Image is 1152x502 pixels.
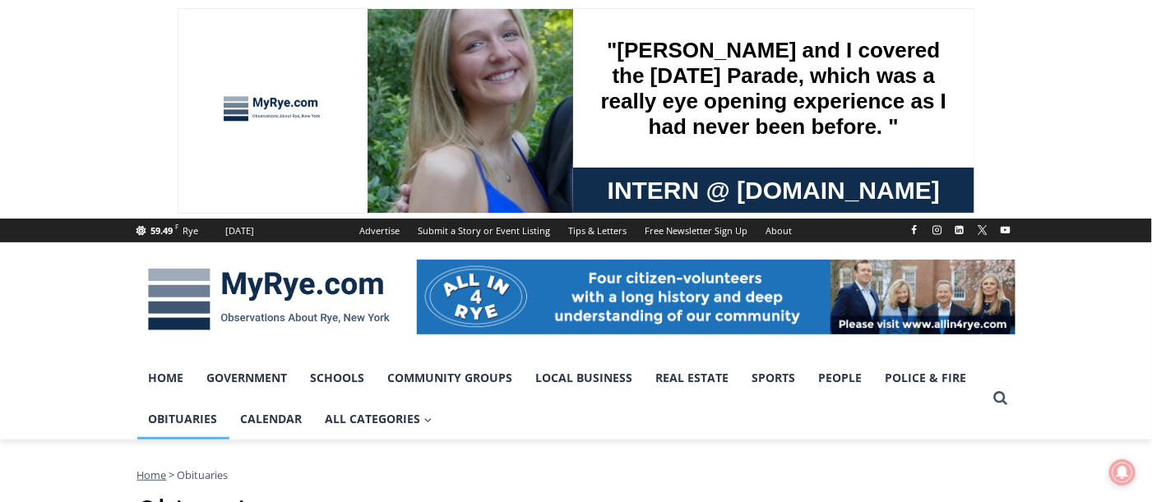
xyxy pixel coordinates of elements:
div: [DATE] [226,223,255,238]
a: Home [137,467,167,482]
a: Open Tues. - Sun. [PHONE_NUMBER] [1,165,165,205]
a: Police & Fire [874,357,979,398]
a: Home [137,357,196,398]
a: Calendar [229,398,314,440]
a: Real Estate [645,357,741,398]
a: Instagram [928,220,947,240]
a: Intern @ [DOMAIN_NAME] [396,159,797,205]
a: X [973,220,992,240]
a: Local Business [525,357,645,398]
a: Community Groups [377,357,525,398]
a: Submit a Story or Event Listing [409,219,560,242]
a: Free Newsletter Sign Up [636,219,757,242]
nav: Breadcrumbs [137,467,1016,483]
a: Linkedin [950,220,969,240]
span: 59.49 [150,224,173,237]
nav: Secondary Navigation [351,219,802,242]
a: YouTube [996,220,1016,240]
span: > [169,467,175,482]
a: About [757,219,802,242]
img: MyRye.com [137,257,400,343]
button: Child menu of All Categories [314,398,444,440]
div: Rye [183,223,199,238]
img: All in for Rye [417,260,1016,334]
span: Open Tues. - Sun. [PHONE_NUMBER] [5,169,161,232]
div: "the precise, almost orchestrated movements of cutting and assembling sushi and [PERSON_NAME] mak... [169,103,234,196]
span: Obituaries [178,467,229,482]
a: Schools [299,357,377,398]
a: Advertise [351,219,409,242]
a: Sports [741,357,807,398]
a: Tips & Letters [560,219,636,242]
div: "[PERSON_NAME] and I covered the [DATE] Parade, which was a really eye opening experience as I ha... [415,1,777,159]
span: F [175,222,178,231]
a: Obituaries [137,398,229,440]
span: Intern @ [DOMAIN_NAME] [430,163,762,200]
a: People [807,357,874,398]
nav: Primary Navigation [137,357,986,440]
a: Facebook [904,220,924,240]
a: Government [196,357,299,398]
button: View Search Form [986,384,1016,413]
